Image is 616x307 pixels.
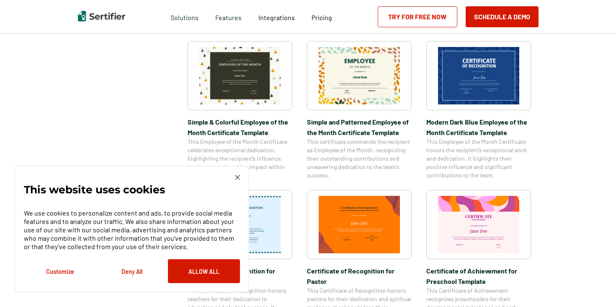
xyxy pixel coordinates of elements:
button: Deny All [96,259,168,283]
button: Allow All [168,259,240,283]
span: This Employee of the Month Certificate celebrates exceptional dedication, highlighting the recipi... [188,138,292,180]
a: Try for Free Now [378,6,457,27]
img: Simple and Patterned Employee of the Month Certificate Template [319,47,400,104]
a: Modern Dark Blue Employee of the Month Certificate TemplateModern Dark Blue Employee of the Month... [426,41,531,180]
span: Certificate of Achievement for Preschool Template [426,265,531,286]
button: Schedule a Demo [466,6,539,27]
span: This certificate commends the recipient as Employee of the Month, recognizing their outstanding c... [307,138,412,180]
a: Integrations [258,11,295,22]
a: Pricing [312,11,332,22]
img: Certificate of Achievement for Preschool Template [438,196,519,253]
p: We use cookies to personalize content and ads, to provide social media features and to analyze ou... [24,209,240,251]
p: This website uses cookies [24,185,165,194]
span: Modern Dark Blue Employee of the Month Certificate Template [426,117,531,138]
img: Certificate of Recognition for Pastor [319,196,400,253]
span: Certificate of Recognition for Pastor [307,265,412,286]
span: Simple and Patterned Employee of the Month Certificate Template [307,117,412,138]
span: Simple & Colorful Employee of the Month Certificate Template [188,117,292,138]
span: This Employee of the Month Certificate honors the recipient’s exceptional work and dedication. It... [426,138,531,180]
img: Modern Dark Blue Employee of the Month Certificate Template [438,47,519,104]
a: Simple and Patterned Employee of the Month Certificate TemplateSimple and Patterned Employee of t... [307,41,412,180]
a: Simple & Colorful Employee of the Month Certificate TemplateSimple & Colorful Employee of the Mon... [188,41,292,180]
span: Solutions [170,11,198,22]
button: Customize [24,259,96,283]
span: Features [215,11,242,22]
span: Pricing [312,13,332,21]
span: Integrations [258,13,295,21]
img: Simple & Colorful Employee of the Month Certificate Template [199,47,281,104]
img: Sertifier | Digital Credentialing Platform [78,11,125,21]
iframe: Chat Widget [574,267,616,307]
img: Cookie Popup Close [235,175,240,180]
